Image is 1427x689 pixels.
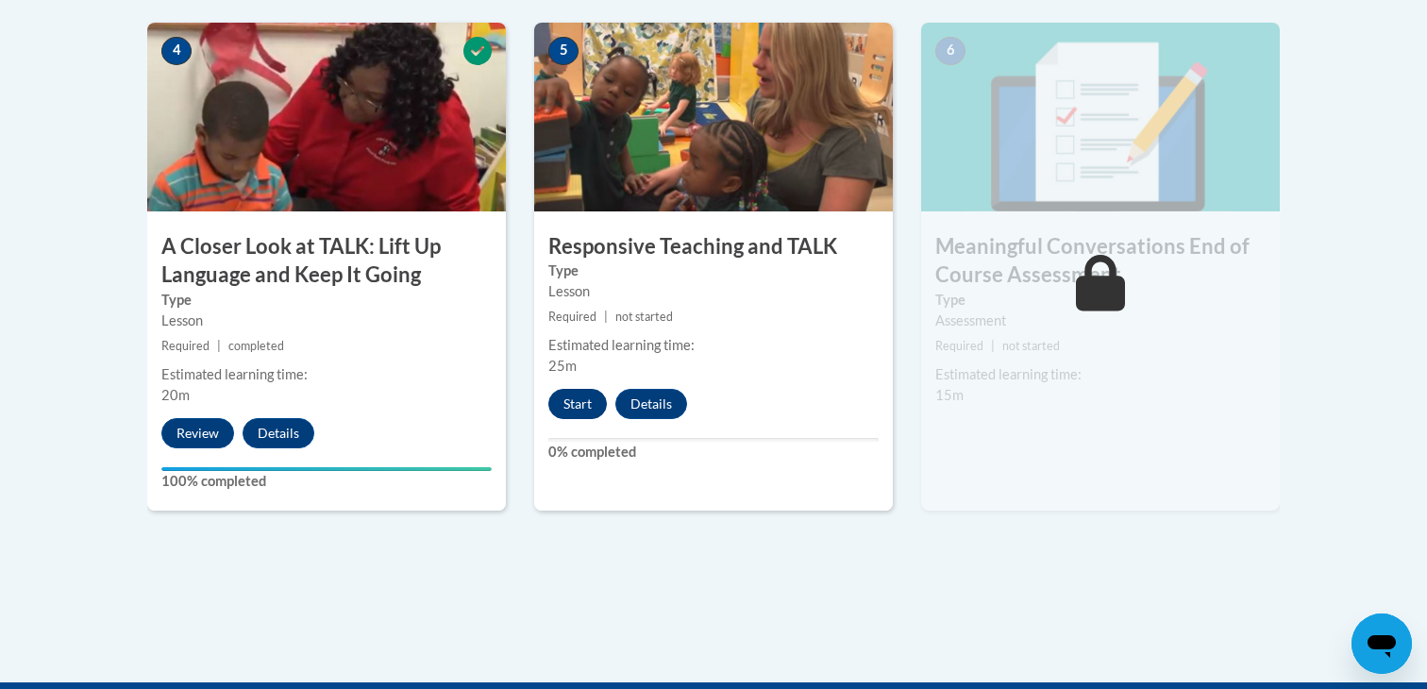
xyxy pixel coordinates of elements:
[548,389,607,419] button: Start
[147,232,506,291] h3: A Closer Look at TALK: Lift Up Language and Keep It Going
[548,260,879,281] label: Type
[534,23,893,211] img: Course Image
[161,364,492,385] div: Estimated learning time:
[534,232,893,261] h3: Responsive Teaching and TALK
[161,37,192,65] span: 4
[147,23,506,211] img: Course Image
[548,281,879,302] div: Lesson
[228,339,284,353] span: completed
[604,310,608,324] span: |
[935,339,983,353] span: Required
[615,310,673,324] span: not started
[161,467,492,471] div: Your progress
[548,37,579,65] span: 5
[161,339,210,353] span: Required
[921,23,1280,211] img: Course Image
[161,311,492,331] div: Lesson
[548,358,577,374] span: 25m
[935,290,1266,311] label: Type
[161,471,492,492] label: 100% completed
[161,418,234,448] button: Review
[161,387,190,403] span: 20m
[161,290,492,311] label: Type
[1351,613,1412,674] iframe: Button to launch messaging window
[548,335,879,356] div: Estimated learning time:
[935,311,1266,331] div: Assessment
[935,387,964,403] span: 15m
[548,310,596,324] span: Required
[243,418,314,448] button: Details
[935,37,965,65] span: 6
[991,339,995,353] span: |
[935,364,1266,385] div: Estimated learning time:
[548,442,879,462] label: 0% completed
[615,389,687,419] button: Details
[217,339,221,353] span: |
[921,232,1280,291] h3: Meaningful Conversations End of Course Assessment
[1002,339,1060,353] span: not started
